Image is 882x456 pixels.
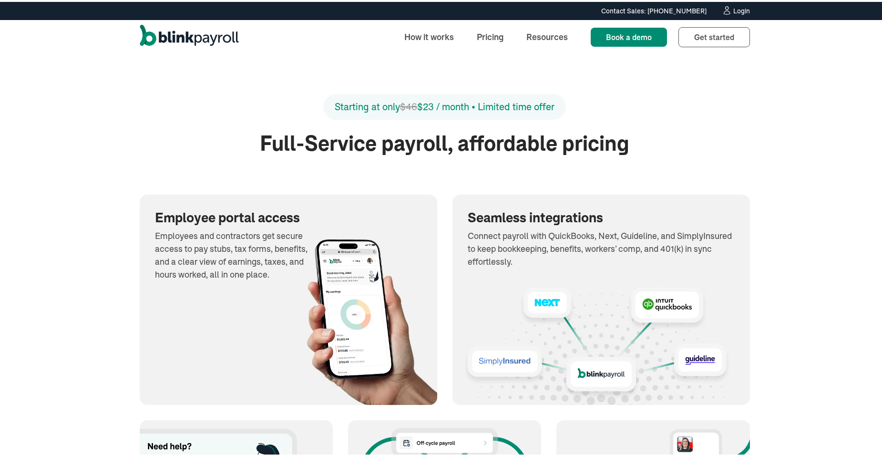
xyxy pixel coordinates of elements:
a: Pricing [469,25,511,45]
p: Connect payroll with QuickBooks, Next, Guideline, and SimplyInsured to keep bookkeeping, benefits... [468,228,735,266]
div: Starting at only $23 / month • Limited time offer [335,98,554,112]
h3: Employee portal access [155,208,318,224]
h3: Seamless integrations [468,208,735,224]
span: $46 [400,99,417,111]
span: Book a demo [606,31,652,40]
div: Contact Sales: [PHONE_NUMBER] [601,4,707,14]
h2: Full-Service payroll, affordable pricing [140,129,750,155]
p: Employees and contractors get secure access to pay stubs, tax forms, benefits, and a clear view o... [155,228,318,279]
div: Login [733,6,750,12]
a: Book a demo [591,26,667,45]
a: Login [722,4,750,14]
a: home [140,23,239,48]
a: Get started [678,25,750,45]
span: Get started [694,31,734,40]
a: Resources [519,25,575,45]
a: How it works [397,25,462,45]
